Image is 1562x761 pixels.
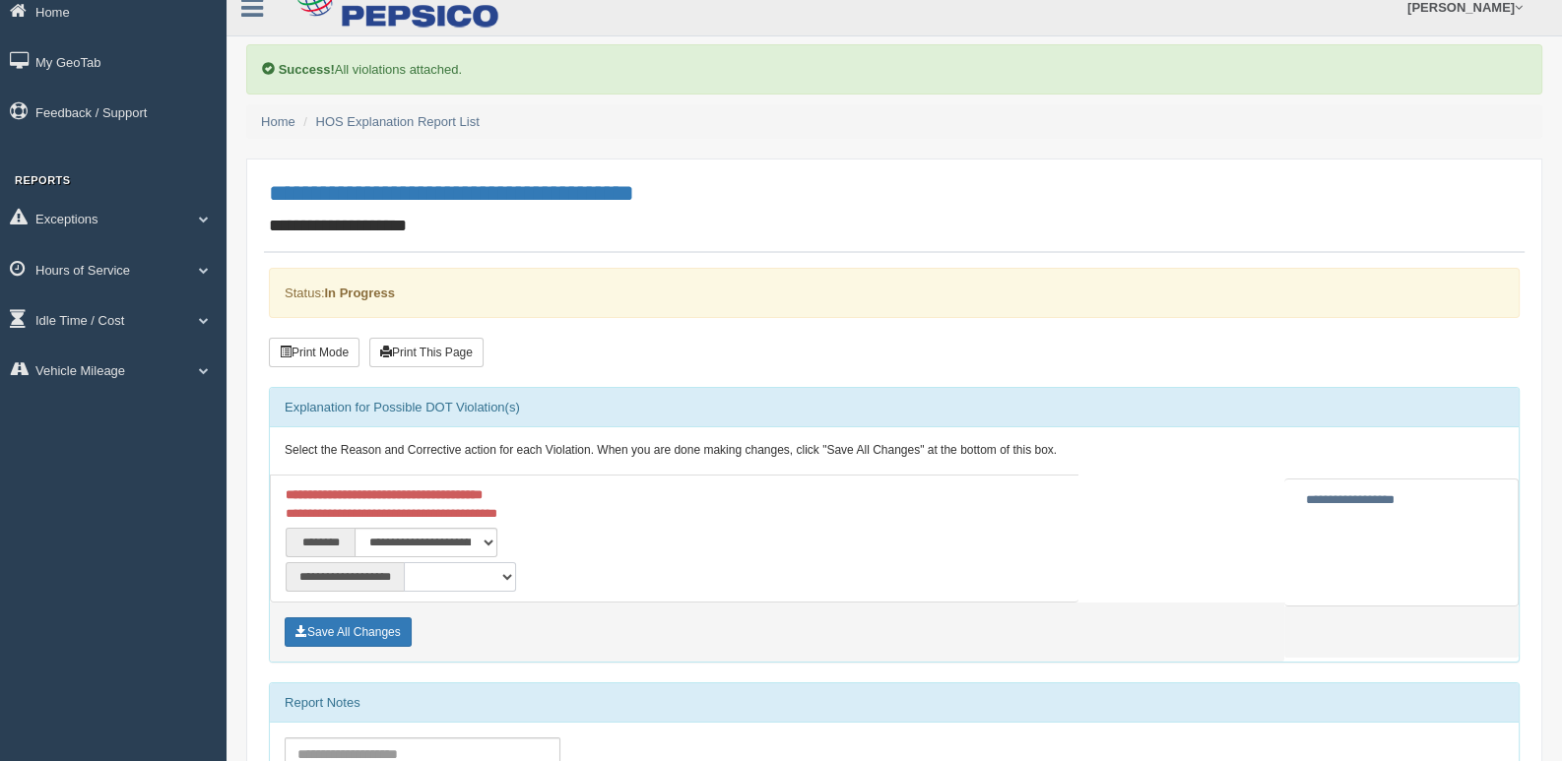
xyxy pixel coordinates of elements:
[285,617,412,647] button: Save
[324,285,395,300] strong: In Progress
[269,338,359,367] button: Print Mode
[246,44,1542,95] div: All violations attached.
[279,62,335,77] b: Success!
[270,388,1519,427] div: Explanation for Possible DOT Violation(s)
[270,427,1519,475] div: Select the Reason and Corrective action for each Violation. When you are done making changes, cli...
[270,683,1519,723] div: Report Notes
[269,268,1520,318] div: Status:
[369,338,484,367] button: Print This Page
[316,114,480,129] a: HOS Explanation Report List
[261,114,295,129] a: Home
